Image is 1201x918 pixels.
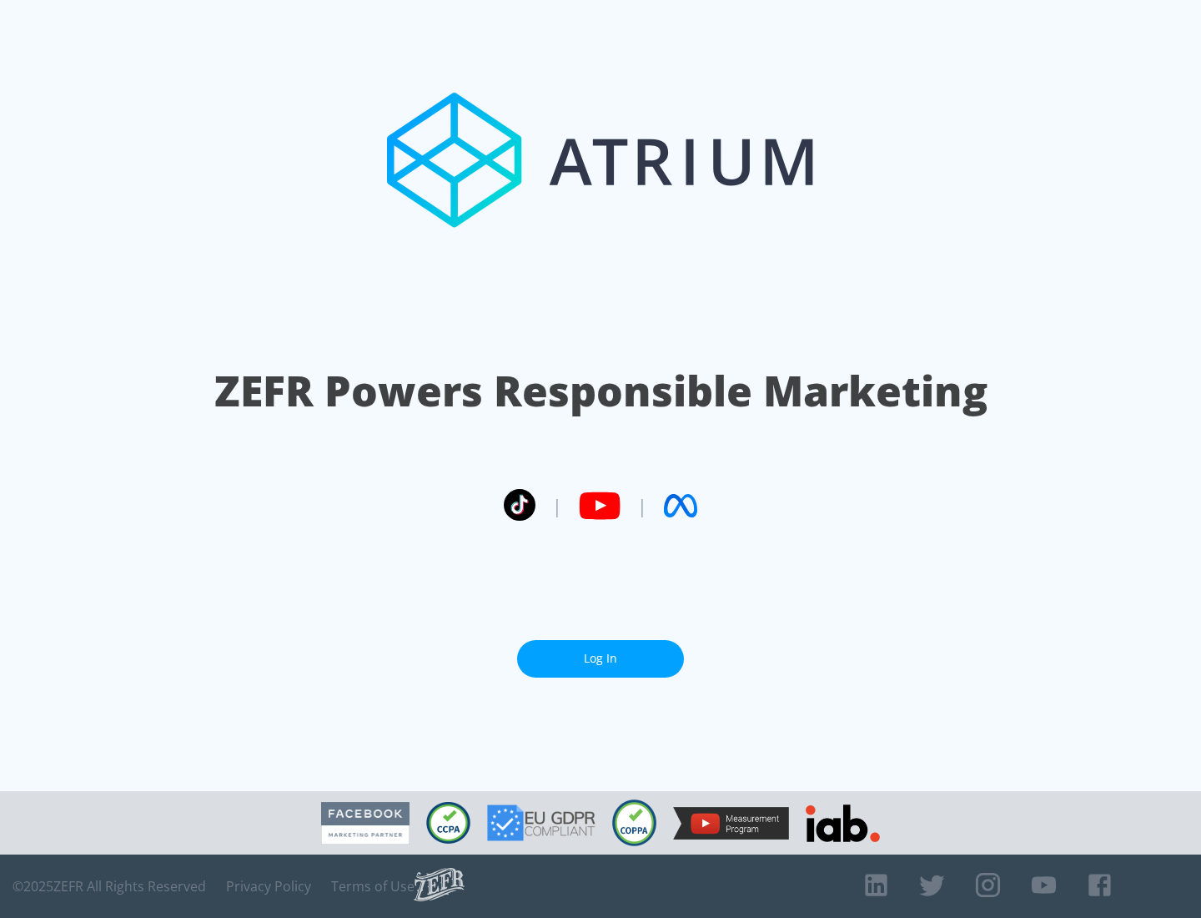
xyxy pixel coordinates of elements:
img: COPPA Compliant [612,799,656,846]
img: CCPA Compliant [426,802,470,844]
img: IAB [806,805,880,842]
img: GDPR Compliant [487,805,595,841]
a: Terms of Use [331,878,415,895]
span: | [552,493,562,518]
img: Facebook Marketing Partner [321,802,410,845]
a: Privacy Policy [226,878,311,895]
a: Log In [517,640,684,678]
img: YouTube Measurement Program [673,807,789,840]
span: © 2025 ZEFR All Rights Reserved [13,878,206,895]
span: | [637,493,647,518]
h1: ZEFR Powers Responsible Marketing [214,362,987,420]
